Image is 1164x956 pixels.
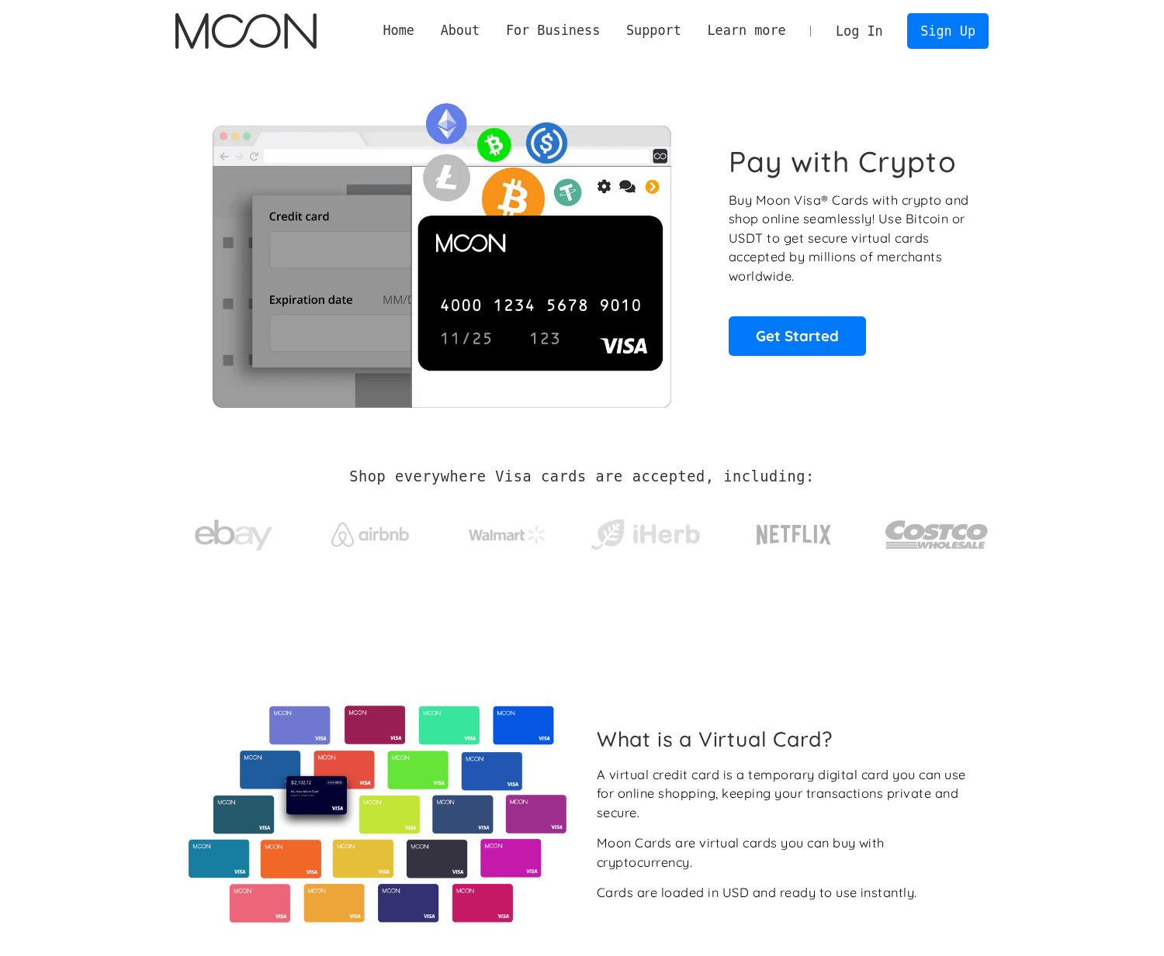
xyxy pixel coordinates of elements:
[597,833,976,871] div: Moon Cards are virtual cards you can buy with cryptocurrency.
[587,515,703,555] img: iHerb
[587,499,703,563] a: iHerb
[370,21,428,40] a: Home
[729,191,972,286] p: Buy Moon Visa® Cards with crypto and shop online seamlessly! Use Bitcoin or USDT to get secure vi...
[186,706,569,923] img: Virtual cards from Moon
[885,506,989,564] img: Costco
[506,21,600,40] div: For Business
[175,13,316,49] a: home
[450,510,566,552] a: Walmart
[493,21,613,40] div: For Business
[469,526,546,544] img: Walmart
[729,316,866,355] a: Get Started
[907,13,988,48] a: Sign Up
[195,511,272,560] img: ebay
[613,21,694,40] div: Support
[175,495,291,568] a: ebay
[885,490,989,571] a: Costco
[597,883,917,903] div: Cards are loaded in USD and ready to use instantly.
[428,21,493,40] div: About
[349,468,814,485] h2: Shop everywhere Visa cards are accepted, including:
[823,14,896,48] a: Log In
[729,144,957,179] h1: Pay with Crypto
[597,765,976,823] div: A virtual credit card is a temporary digital card you can use for online shopping, keeping your t...
[725,500,864,562] a: Netflix
[755,516,833,554] img: Netflix
[331,523,409,547] img: Airbnb
[441,21,480,40] div: About
[175,92,707,407] img: Moon Cards let you spend your crypto anywhere Visa is accepted.
[313,507,428,554] a: Airbnb
[175,13,316,49] img: Moon Logo
[626,21,681,40] div: Support
[597,726,976,751] h2: What is a Virtual Card?
[695,21,799,40] div: Learn more
[707,21,785,40] div: Learn more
